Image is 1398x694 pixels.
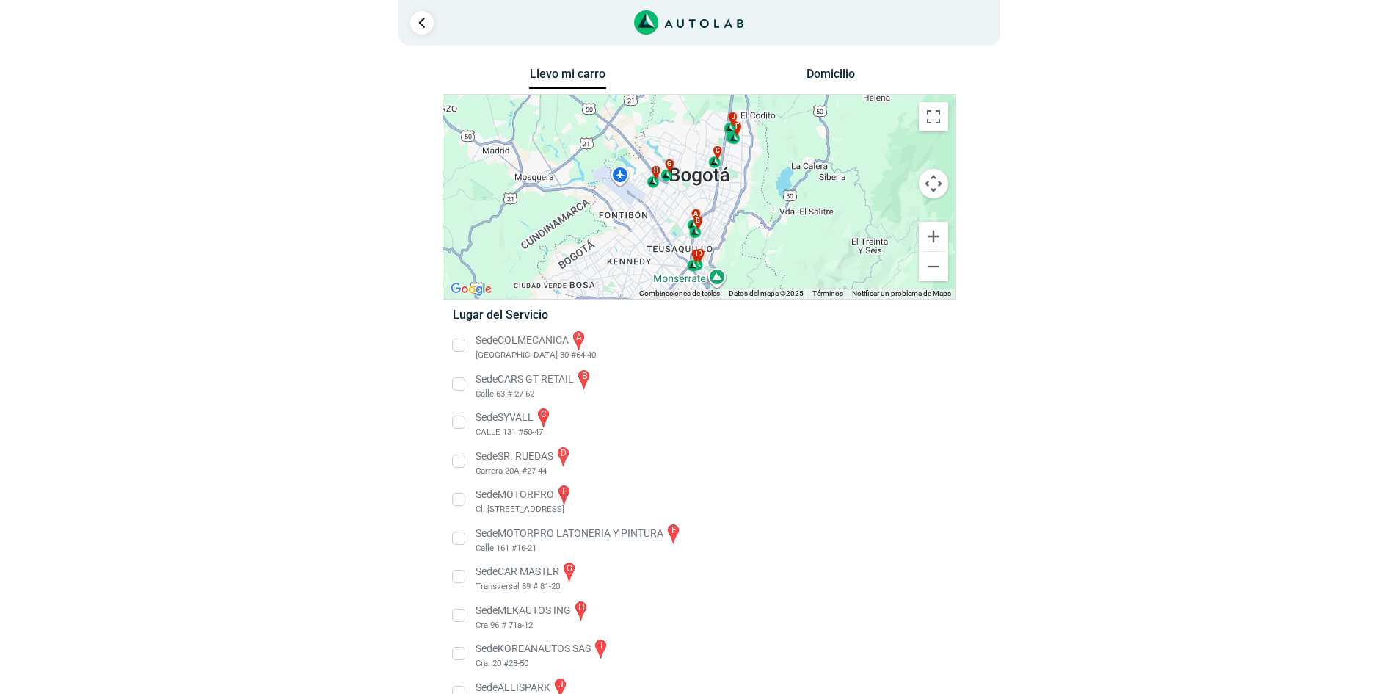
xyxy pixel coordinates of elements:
[447,280,495,299] a: Abre esta zona en Google Maps (se abre en una nueva ventana)
[919,102,948,131] button: Cambiar a la vista en pantalla completa
[697,249,702,259] span: d
[667,159,671,170] span: g
[735,122,739,132] span: f
[919,252,948,281] button: Reducir
[410,11,434,35] a: Ir al paso anterior
[447,280,495,299] img: Google
[792,67,869,88] button: Domicilio
[919,169,948,198] button: Controles de visualización del mapa
[731,112,735,123] span: j
[634,15,743,29] a: Link al sitio de autolab
[919,222,948,251] button: Ampliar
[812,289,843,297] a: Términos (se abre en una nueva pestaña)
[693,209,698,220] span: a
[696,216,700,226] span: b
[453,308,945,322] h5: Lugar del Servicio
[639,289,720,299] button: Combinaciones de teclas
[654,166,658,176] span: h
[529,67,606,90] button: Llevo mi carro
[715,146,719,156] span: c
[729,289,804,297] span: Datos del mapa ©2025
[852,289,951,297] a: Notificar un problema de Maps
[696,250,698,260] span: i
